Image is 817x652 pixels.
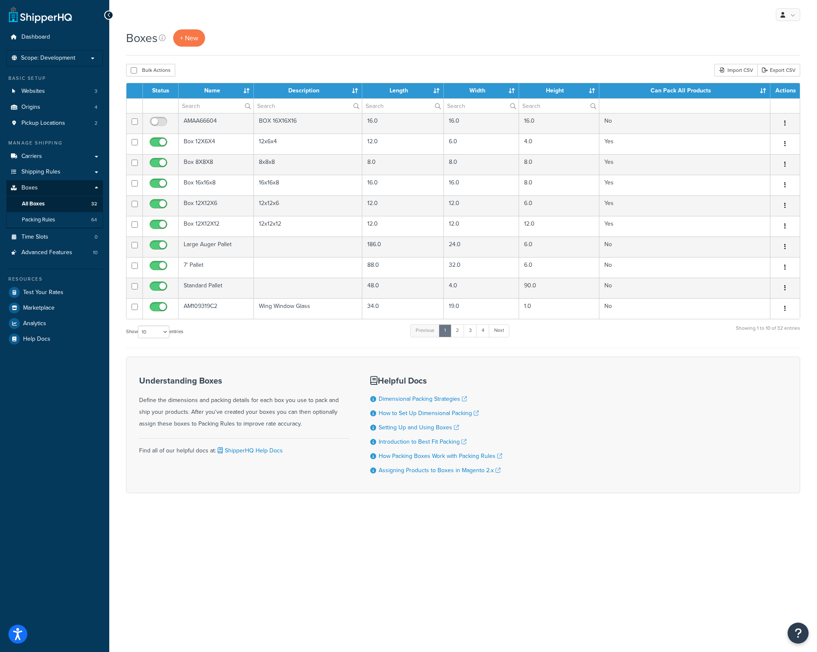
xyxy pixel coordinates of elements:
td: Yes [599,134,770,154]
a: Marketplace [6,300,103,315]
td: 12.0 [444,216,519,237]
td: 12.0 [362,195,444,216]
td: 12.0 [362,216,444,237]
h3: Helpful Docs [370,376,502,385]
td: 4.0 [519,134,599,154]
span: Origins [21,104,40,111]
td: 16.0 [444,113,519,134]
a: Setting Up and Using Boxes [379,423,459,432]
td: Wing Window Glass [254,298,362,319]
th: Height : activate to sort column ascending [519,83,599,98]
a: 1 [439,324,451,337]
a: ShipperHQ Home [9,6,72,23]
li: Packing Rules [6,212,103,228]
a: Previous [410,324,440,337]
div: Import CSV [714,64,757,76]
td: 16.0 [519,113,599,134]
th: Width : activate to sort column ascending [444,83,519,98]
td: Box 12X6X4 [179,134,254,154]
span: Websites [21,88,45,95]
span: Boxes [21,184,38,192]
a: Export CSV [757,64,800,76]
a: Boxes [6,180,103,196]
td: 12.0 [362,134,444,154]
td: Box 12X12X12 [179,216,254,237]
td: 34.0 [362,298,444,319]
td: No [599,278,770,298]
h1: Boxes [126,30,158,46]
li: Dashboard [6,29,103,45]
td: Yes [599,175,770,195]
td: Large Auger Pallet [179,237,254,257]
label: Show entries [126,326,183,338]
a: Next [489,324,509,337]
a: ShipperHQ Help Docs [216,446,283,455]
td: 16.0 [444,175,519,195]
div: Resources [6,276,103,283]
td: 12x12x12 [254,216,362,237]
td: 90.0 [519,278,599,298]
a: 3 [464,324,477,337]
span: Scope: Development [21,55,75,62]
li: Advanced Features [6,245,103,260]
td: Box 12X12X6 [179,195,254,216]
a: 4 [476,324,490,337]
input: Search [362,99,443,113]
td: Box 16x16x8 [179,175,254,195]
a: Shipping Rules [6,164,103,180]
a: Help Docs [6,331,103,347]
span: 0 [95,234,98,241]
span: Packing Rules [22,216,55,223]
span: Pickup Locations [21,120,65,127]
td: 24.0 [444,237,519,257]
a: Time Slots 0 [6,229,103,245]
a: Carriers [6,149,103,164]
span: Dashboard [21,34,50,41]
td: 12x6x4 [254,134,362,154]
th: Status [143,83,179,98]
td: 19.0 [444,298,519,319]
td: 6.0 [519,257,599,278]
td: 8x8x8 [254,154,362,175]
td: 7' Pallet [179,257,254,278]
td: AM109319C2 [179,298,254,319]
a: Websites 3 [6,84,103,99]
a: All Boxes 32 [6,196,103,212]
a: Test Your Rates [6,285,103,300]
td: No [599,237,770,257]
td: Standard Pallet [179,278,254,298]
a: Packing Rules 64 [6,212,103,228]
a: Analytics [6,316,103,331]
td: 12x12x6 [254,195,362,216]
a: Introduction to Best Fit Packing [379,437,466,446]
h3: Understanding Boxes [139,376,349,385]
th: Name : activate to sort column ascending [179,83,254,98]
td: 12.0 [519,216,599,237]
span: + New [180,33,198,43]
td: 6.0 [519,195,599,216]
span: Help Docs [23,336,50,343]
span: Shipping Rules [21,168,61,176]
td: Box 8X8X8 [179,154,254,175]
td: 6.0 [519,237,599,257]
span: Test Your Rates [23,289,63,296]
td: 8.0 [519,154,599,175]
span: Carriers [21,153,42,160]
a: Pickup Locations 2 [6,116,103,131]
a: How to Set Up Dimensional Packing [379,409,479,418]
td: 16.0 [362,113,444,134]
button: Open Resource Center [788,623,809,644]
td: 8.0 [362,154,444,175]
span: 2 [95,120,98,127]
td: No [599,298,770,319]
a: Advanced Features 10 [6,245,103,260]
li: All Boxes [6,196,103,212]
a: Dimensional Packing Strategies [379,394,467,403]
span: Marketplace [23,305,55,312]
span: 32 [91,200,97,208]
td: 6.0 [444,134,519,154]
